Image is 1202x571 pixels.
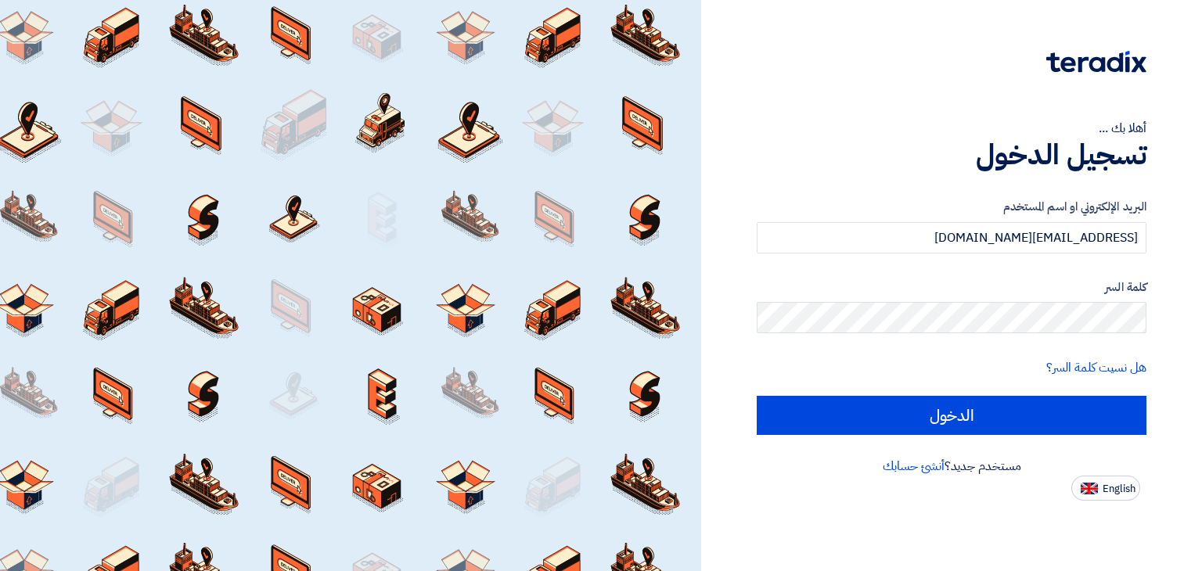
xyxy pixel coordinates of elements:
[757,396,1146,435] input: الدخول
[757,457,1146,476] div: مستخدم جديد؟
[757,138,1146,172] h1: تسجيل الدخول
[1103,483,1135,494] span: English
[757,278,1146,296] label: كلمة السر
[1046,51,1146,73] img: Teradix logo
[757,198,1146,216] label: البريد الإلكتروني او اسم المستخدم
[1071,476,1140,501] button: English
[757,222,1146,253] input: أدخل بريد العمل الإلكتروني او اسم المستخدم الخاص بك ...
[883,457,945,476] a: أنشئ حسابك
[757,119,1146,138] div: أهلا بك ...
[1046,358,1146,377] a: هل نسيت كلمة السر؟
[1081,483,1098,494] img: en-US.png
